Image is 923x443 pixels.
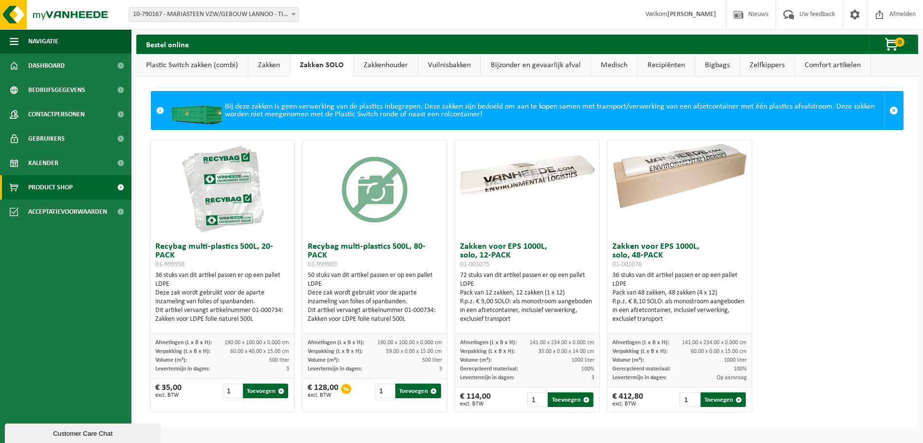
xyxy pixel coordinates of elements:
[680,392,699,407] input: 1
[612,280,747,289] div: LDPE
[591,54,637,76] a: Medisch
[612,289,747,297] div: Pack van 48 zakken, 48 zakken (4 x 12)
[895,37,905,47] span: 0
[28,200,107,224] span: Acceptatievoorwaarden
[308,242,442,269] h3: Recybag multi-plastics 500L, 80-PACK
[612,349,667,354] span: Verpakking (L x B x H):
[884,92,903,129] a: Sluit melding
[455,140,599,212] img: 01-001075
[308,306,442,324] div: Dit artikel vervangt artikelnummer 01-000734: Zakken voor LDPE folie naturel 500L
[460,242,594,269] h3: Zakken voor EPS 1000L, solo, 12-PACK
[326,140,424,238] img: 01-999969
[527,392,547,407] input: 1
[308,366,362,372] span: Levertermijn in dagen:
[717,375,747,381] span: Op aanvraag
[28,102,85,127] span: Contactpersonen
[418,54,480,76] a: Vuilnisbakken
[174,140,271,238] img: 01-999958
[612,261,642,268] span: 01-001076
[612,297,747,324] div: P.p.z. € 8,10 SOLO: als monostroom aangeboden in een afzetcontainer, inclusief verwerking, exclus...
[28,29,58,54] span: Navigatie
[612,357,644,363] span: Volume (m³):
[460,401,491,407] span: excl. BTW
[667,11,716,18] strong: [PERSON_NAME]
[155,366,209,372] span: Levertermijn in dagen:
[612,392,643,407] div: € 412,80
[28,54,65,78] span: Dashboard
[868,35,917,54] button: 0
[248,54,290,76] a: Zakken
[691,349,747,354] span: 60.00 x 0.00 x 15.00 cm
[460,357,492,363] span: Volume (m³):
[460,280,594,289] div: LDPE
[155,289,290,306] div: Deze zak wordt gebruikt voor de aparte inzameling van folies of spanbanden.
[28,175,73,200] span: Product Shop
[155,340,212,346] span: Afmetingen (L x B x H):
[460,261,489,268] span: 01-001075
[129,8,298,21] span: 10-790167 - MARIASTEEN VZW/GEBOUW LANNOO - TIELT
[155,392,182,398] span: excl. BTW
[169,92,884,129] div: Bij deze zakken is geen verwerking van de plastics inbegrepen. Deze zakken zijn bedoeld om aan te...
[222,384,242,398] input: 1
[460,271,594,324] div: 72 stuks van dit artikel passen er op een pallet
[386,349,442,354] span: 59.00 x 0.00 x 15.00 cm
[612,242,747,269] h3: Zakken voor EPS 1000L, solo, 48-PACK
[460,392,491,407] div: € 114,00
[612,340,669,346] span: Afmetingen (L x B x H):
[224,340,289,346] span: 190.00 x 100.00 x 0.000 cm
[608,140,752,212] img: 01-001076
[136,35,199,54] h2: Bestel online
[155,349,210,354] span: Verpakking (L x B x H):
[460,349,515,354] span: Verpakking (L x B x H):
[136,54,248,76] a: Plastic Switch zakken (combi)
[530,340,594,346] span: 141.00 x 234.00 x 0.000 cm
[460,340,517,346] span: Afmetingen (L x B x H):
[5,422,163,443] iframe: chat widget
[612,375,666,381] span: Levertermijn in dagen:
[460,289,594,297] div: Pack van 12 zakken, 12 zakken (1 x 12)
[612,366,670,372] span: Gerecycleerd materiaal:
[439,366,442,372] span: 3
[682,340,747,346] span: 141.00 x 234.00 x 0.000 cm
[395,384,441,398] button: Toevoegen
[28,151,58,175] span: Kalender
[155,261,185,268] span: 01-999958
[308,289,442,306] div: Deze zak wordt gebruikt voor de aparte inzameling van folies of spanbanden.
[308,357,339,363] span: Volume (m³):
[155,271,290,324] div: 36 stuks van dit artikel passen er op een pallet
[377,340,442,346] span: 190.00 x 100.00 x 0.000 cm
[740,54,794,76] a: Zelfkippers
[538,349,594,354] span: 35.00 x 0.00 x 14.00 cm
[308,384,338,398] div: € 128,00
[460,366,518,372] span: Gerecycleerd materiaal:
[612,401,643,407] span: excl. BTW
[286,366,289,372] span: 3
[155,242,290,269] h3: Recybag multi-plastics 500L, 20-PACK
[155,306,290,324] div: Dit artikel vervangt artikelnummer 01-000734: Zakken voor LDPE folie naturel 500L
[481,54,591,76] a: Bijzonder en gevaarlijk afval
[695,54,739,76] a: Bigbags
[155,384,182,398] div: € 35,00
[460,375,514,381] span: Levertermijn in dagen:
[591,375,594,381] span: 3
[734,366,747,372] span: 100%
[155,357,187,363] span: Volume (m³):
[795,54,870,76] a: Comfort artikelen
[308,349,363,354] span: Verpakking (L x B x H):
[308,261,337,268] span: 01-999969
[28,127,65,151] span: Gebruikers
[129,7,299,22] span: 10-790167 - MARIASTEEN VZW/GEBOUW LANNOO - TIELT
[375,384,394,398] input: 1
[169,96,225,125] img: HK-XC-20-GN-00.png
[269,357,289,363] span: 500 liter
[308,280,442,289] div: LDPE
[308,271,442,324] div: 50 stuks van dit artikel passen er op een pallet
[290,54,353,76] a: Zakken SOLO
[581,366,594,372] span: 100%
[230,349,289,354] span: 60.00 x 40.00 x 15.00 cm
[460,297,594,324] div: P.p.z. € 9,00 SOLO: als monostroom aangeboden in een afzetcontainer, inclusief verwerking, exclus...
[572,357,594,363] span: 1000 liter
[28,78,85,102] span: Bedrijfsgegevens
[243,384,288,398] button: Toevoegen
